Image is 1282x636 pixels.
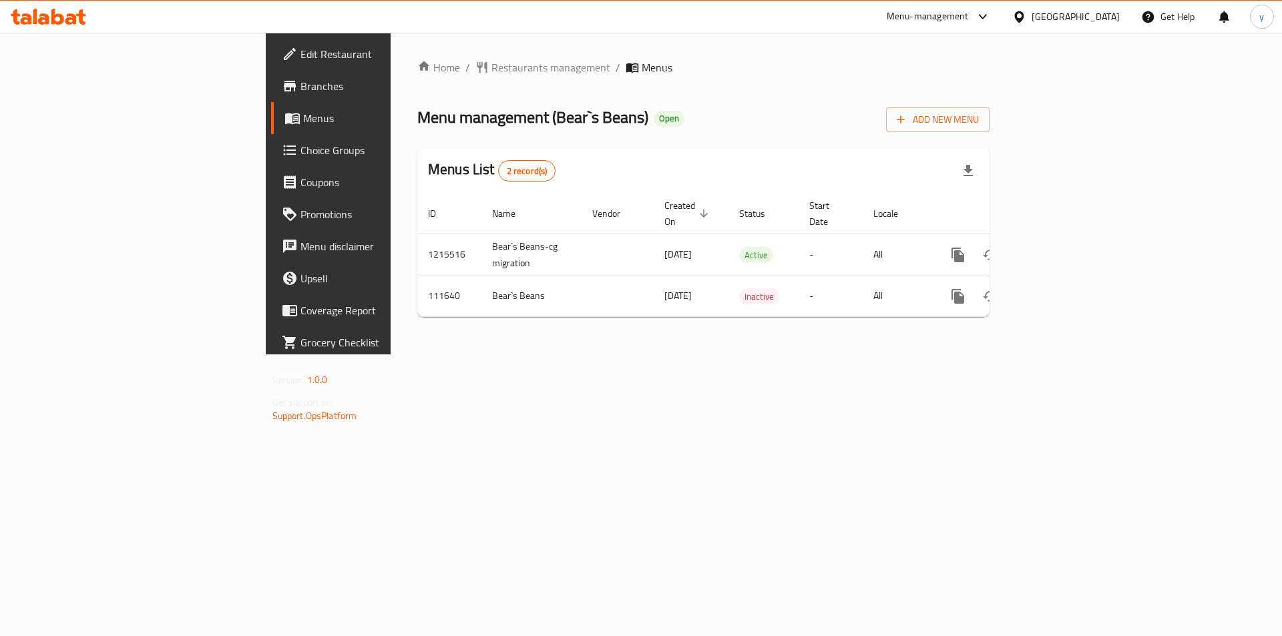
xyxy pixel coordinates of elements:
div: Open [654,111,684,127]
span: Restaurants management [491,59,610,75]
a: Choice Groups [271,134,480,166]
span: [DATE] [664,246,692,263]
td: Bear`s Beans [481,276,582,316]
div: Export file [952,155,984,187]
td: - [799,234,863,276]
td: Bear`s Beans-cg migration [481,234,582,276]
td: All [863,276,931,316]
div: Total records count [498,160,556,182]
a: Grocery Checklist [271,326,480,358]
td: - [799,276,863,316]
span: 2 record(s) [499,165,556,178]
span: Menu management ( Bear`s Beans ) [417,102,648,132]
button: Add New Menu [886,107,990,132]
div: [GEOGRAPHIC_DATA] [1032,9,1120,24]
span: Promotions [300,206,469,222]
span: Add New Menu [897,111,979,128]
span: [DATE] [664,287,692,304]
a: Menus [271,102,480,134]
span: Coverage Report [300,302,469,318]
span: Branches [300,78,469,94]
span: Name [492,206,533,222]
a: Menu disclaimer [271,230,480,262]
div: Menu-management [887,9,969,25]
li: / [616,59,620,75]
h2: Menus List [428,160,556,182]
span: Locale [873,206,915,222]
a: Edit Restaurant [271,38,480,70]
td: All [863,234,931,276]
button: more [942,239,974,271]
span: Choice Groups [300,142,469,158]
div: Active [739,247,773,263]
div: Inactive [739,288,779,304]
table: enhanced table [417,194,1081,317]
span: 1.0.0 [307,371,328,388]
span: Menus [642,59,672,75]
button: Change Status [974,239,1006,271]
span: Edit Restaurant [300,46,469,62]
span: Open [654,113,684,124]
th: Actions [931,194,1081,234]
span: Active [739,248,773,263]
a: Upsell [271,262,480,294]
a: Promotions [271,198,480,230]
span: y [1259,9,1264,24]
span: Menu disclaimer [300,238,469,254]
span: Inactive [739,289,779,304]
span: Status [739,206,783,222]
span: Start Date [809,198,847,230]
span: Get support on: [272,394,334,411]
span: Vendor [592,206,638,222]
a: Restaurants management [475,59,610,75]
button: Change Status [974,280,1006,312]
button: more [942,280,974,312]
span: Version: [272,371,305,388]
nav: breadcrumb [417,59,990,75]
span: Grocery Checklist [300,334,469,350]
span: Menus [303,110,469,126]
span: ID [428,206,453,222]
a: Coupons [271,166,480,198]
a: Coverage Report [271,294,480,326]
span: Upsell [300,270,469,286]
a: Branches [271,70,480,102]
span: Coupons [300,174,469,190]
span: Created On [664,198,712,230]
a: Support.OpsPlatform [272,407,357,424]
